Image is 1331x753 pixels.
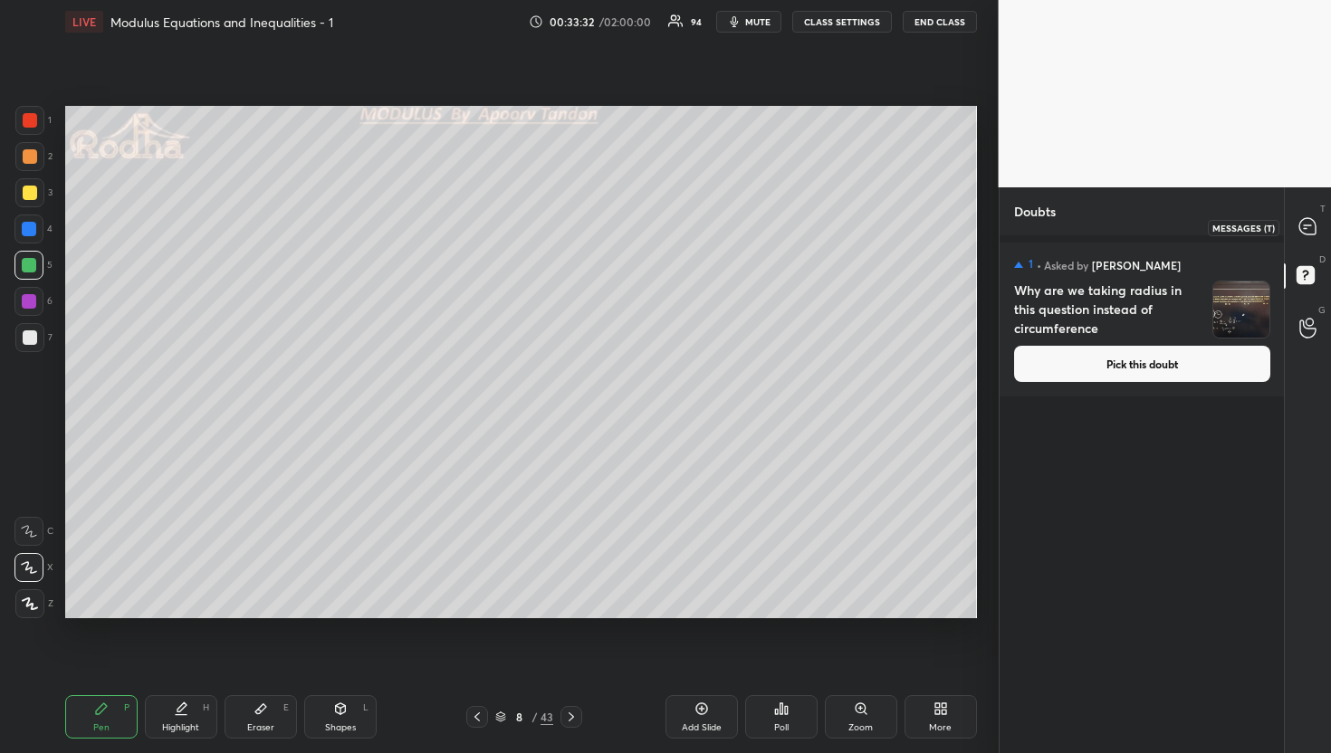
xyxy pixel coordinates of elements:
img: 1757067078XB5JFN.jpg [1213,281,1269,338]
div: 3 [15,178,53,207]
div: Poll [774,723,789,732]
div: E [283,703,289,712]
div: Messages (T) [1208,220,1279,236]
div: 43 [541,709,553,725]
p: D [1319,253,1326,266]
h4: Modulus Equations and Inequalities - 1 [110,14,333,31]
div: 5 [14,251,53,280]
h5: • Asked by [1037,257,1088,273]
div: 1 [15,106,52,135]
p: T [1320,202,1326,215]
div: 94 [691,17,702,26]
div: 7 [15,323,53,352]
div: More [929,723,952,732]
div: P [124,703,129,712]
div: X [14,553,53,582]
div: 2 [15,142,53,171]
div: Highlight [162,723,199,732]
div: H [203,703,209,712]
p: G [1318,303,1326,317]
div: 8 [510,711,528,722]
h5: 1 [1029,257,1033,272]
div: Pen [93,723,110,732]
h5: [PERSON_NAME] [1092,257,1181,273]
div: 6 [14,287,53,316]
div: / [531,711,537,722]
button: mute [716,11,781,33]
div: Add Slide [682,723,722,732]
div: Shapes [325,723,356,732]
div: grid [1000,235,1285,753]
button: CLASS SETTINGS [792,11,892,33]
button: END CLASS [903,11,977,33]
h4: Why are we taking radius in this question instead of circumference [1014,281,1205,338]
div: C [14,517,53,546]
p: Doubts [1000,187,1070,235]
div: L [363,703,369,712]
span: mute [745,15,771,28]
div: LIVE [65,11,103,33]
div: Zoom [848,723,873,732]
div: Eraser [247,723,274,732]
div: Z [15,589,53,618]
button: Pick this doubt [1014,346,1270,382]
div: 4 [14,214,53,243]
